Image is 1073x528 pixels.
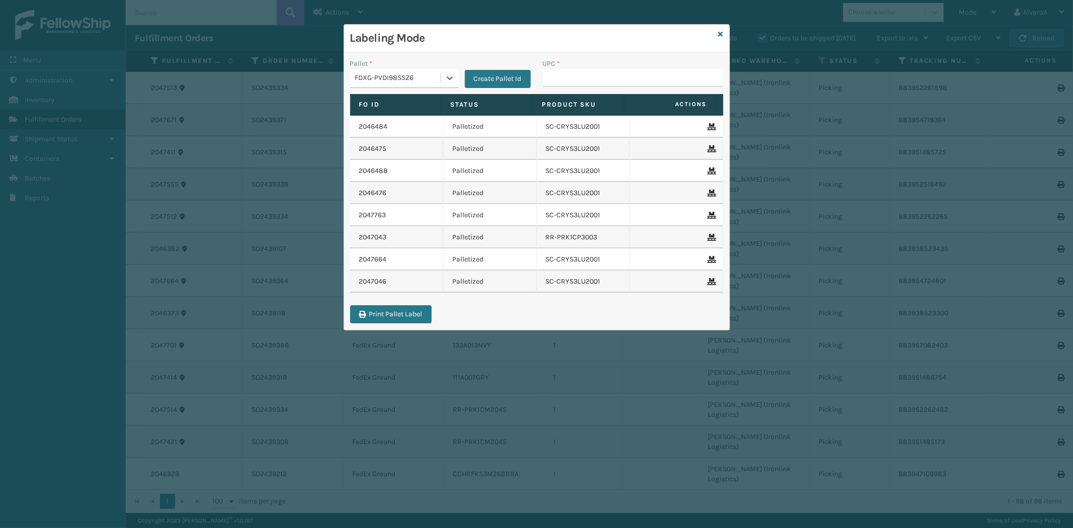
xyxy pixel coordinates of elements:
[537,160,630,182] td: SC-CRYS3LU2001
[359,210,386,220] a: 2047763
[443,248,537,271] td: Palletized
[537,248,630,271] td: SC-CRYS3LU2001
[359,100,432,109] label: Fo Id
[708,278,714,285] i: Remove From Pallet
[359,277,387,287] a: 2047046
[708,145,714,152] i: Remove From Pallet
[708,167,714,174] i: Remove From Pallet
[708,123,714,130] i: Remove From Pallet
[708,256,714,263] i: Remove From Pallet
[627,96,713,113] span: Actions
[537,182,630,204] td: SC-CRYS3LU2001
[443,138,537,160] td: Palletized
[443,204,537,226] td: Palletized
[359,254,387,265] a: 2047664
[537,226,630,248] td: RR-PRK1CP3003
[443,116,537,138] td: Palletized
[537,138,630,160] td: SC-CRYS3LU2001
[359,166,388,176] a: 2046488
[708,212,714,219] i: Remove From Pallet
[355,73,441,83] div: FDXG-PVDI98SSZ6
[443,226,537,248] td: Palletized
[543,58,560,69] label: UPC
[359,144,387,154] a: 2046475
[359,122,388,132] a: 2046484
[350,31,714,46] h3: Labeling Mode
[537,271,630,293] td: SC-CRYS3LU2001
[465,70,531,88] button: Create Pallet Id
[542,100,615,109] label: Product SKU
[708,190,714,197] i: Remove From Pallet
[537,116,630,138] td: SC-CRYS3LU2001
[359,232,387,242] a: 2047043
[350,305,432,323] button: Print Pallet Label
[350,58,373,69] label: Pallet
[443,182,537,204] td: Palletized
[708,234,714,241] i: Remove From Pallet
[443,271,537,293] td: Palletized
[537,204,630,226] td: SC-CRYS3LU2001
[443,160,537,182] td: Palletized
[359,188,387,198] a: 2046476
[450,100,523,109] label: Status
